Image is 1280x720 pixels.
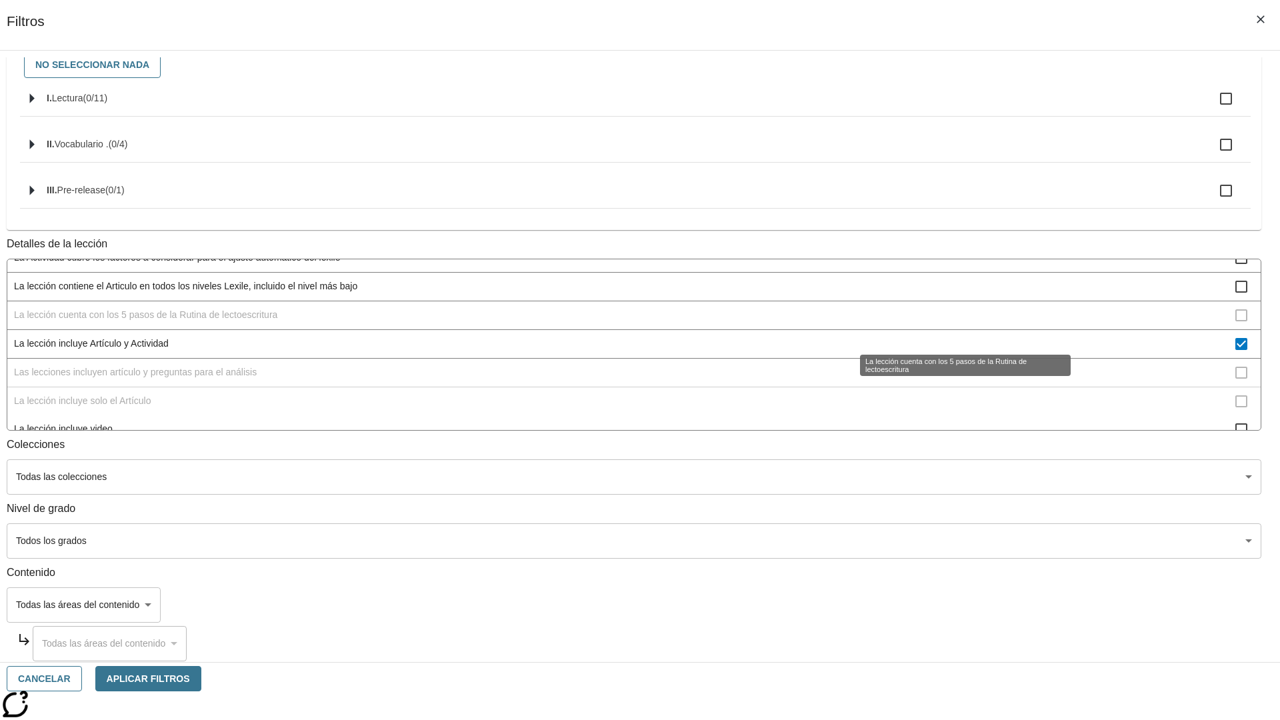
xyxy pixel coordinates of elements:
[7,329,1261,359] div: La lección incluye Artículo y Actividad
[47,93,52,103] span: I.
[20,81,1251,219] ul: Seleccione habilidades
[17,49,1251,81] div: Seleccione habilidades
[1247,5,1275,33] button: Cerrar los filtros del Menú lateral
[33,626,187,661] div: Seleccione el Contenido
[7,237,1261,252] p: Detalles de la lección
[109,139,128,149] span: 0 estándares seleccionados/4 estándares en grupo
[7,13,45,50] h1: Filtros
[52,93,83,103] span: Lectura
[7,273,1261,301] div: La lección contiene el Articulo en todos los niveles Lexile, incluido el nivel más bajo
[83,93,107,103] span: 0 estándares seleccionados/11 estándares en grupo
[24,52,161,78] button: No seleccionar nada
[95,666,201,692] button: Aplicar Filtros
[105,185,125,195] span: 0 estándares seleccionados/1 estándares en grupo
[57,185,105,195] span: Pre-release
[47,139,55,149] span: II.
[14,337,1235,351] span: La lección incluye Artículo y Actividad
[860,355,1071,376] div: La lección cuenta con los 5 pasos de la Rutina de lectoescritura
[7,666,82,692] button: Cancelar
[7,459,1261,495] div: Seleccione una Colección
[7,259,1261,431] ul: Detalles de la lección
[7,415,1261,444] div: La lección incluye video
[7,587,161,623] div: Seleccione el Contenido
[7,523,1261,559] div: Seleccione los Grados
[14,279,1235,293] span: La lección contiene el Articulo en todos los niveles Lexile, incluido el nivel más bajo
[7,437,1261,453] p: Colecciones
[55,139,109,149] span: Vocabulario .
[7,501,1261,517] p: Nivel de grado
[7,565,1261,581] p: Contenido
[47,185,57,195] span: III.
[14,422,1235,436] span: La lección incluye video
